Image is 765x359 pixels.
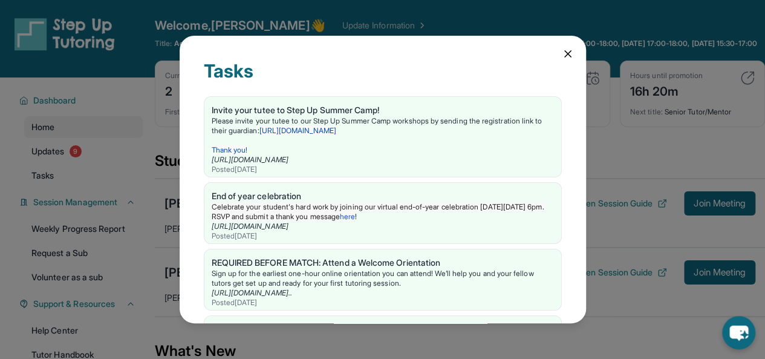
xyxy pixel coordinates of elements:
[212,222,288,231] a: [URL][DOMAIN_NAME]
[212,104,554,116] div: Invite your tutee to Step Up Summer Camp!
[212,257,554,269] div: REQUIRED BEFORE MATCH: Attend a Welcome Orientation
[212,155,288,164] a: [URL][DOMAIN_NAME]
[722,316,755,349] button: chat-button
[204,97,561,177] a: Invite your tutee to Step Up Summer Camp!Please invite your tutee to our Step Up Summer Camp work...
[212,116,554,136] p: Please invite your tutee to our Step Up Summer Camp workshops by sending the registration link to...
[204,183,561,243] a: End of year celebrationCelebrate your student's hard work by joining our virtual end-of-year cele...
[212,190,554,202] div: End of year celebration
[204,60,562,96] div: Tasks
[212,269,554,288] div: Sign up for the earliest one-hour online orientation you can attend! We’ll help you and your fell...
[212,231,554,241] div: Posted [DATE]
[212,165,554,174] div: Posted [DATE]
[212,298,554,308] div: Posted [DATE]
[212,288,292,297] a: [URL][DOMAIN_NAME]..
[212,202,554,222] p: !
[340,212,355,221] a: here
[212,202,546,221] span: Celebrate your student's hard work by joining our virtual end-of-year celebration [DATE][DATE] 6p...
[204,249,561,310] a: REQUIRED BEFORE MATCH: Attend a Welcome OrientationSign up for the earliest one-hour online orien...
[212,145,248,154] span: Thank you!
[259,126,336,135] a: [URL][DOMAIN_NAME]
